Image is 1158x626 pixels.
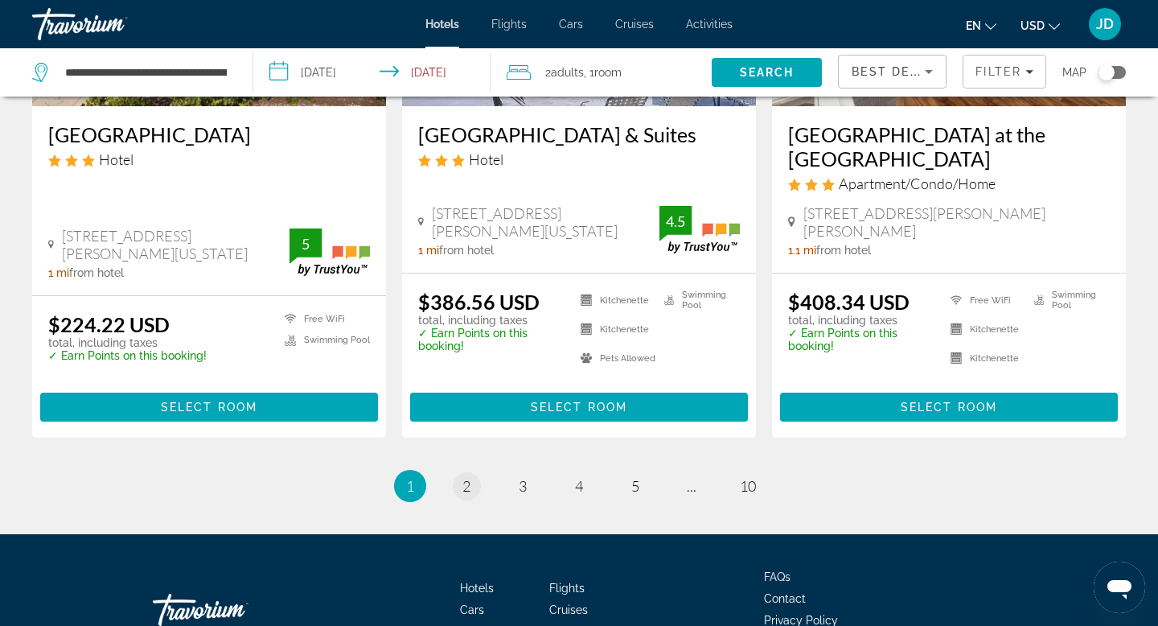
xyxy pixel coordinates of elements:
span: Search [740,66,795,79]
li: Swimming Pool [656,290,740,311]
a: [GEOGRAPHIC_DATA] [48,122,370,146]
button: User Menu [1084,7,1126,41]
span: 1.1 mi [788,244,816,257]
li: Swimming Pool [277,334,370,348]
ins: $408.34 USD [788,290,910,314]
div: 3 star Hotel [418,150,740,168]
p: ✓ Earn Points on this booking! [48,349,207,362]
button: Select check in and out date [253,48,491,97]
a: Hotels [425,18,459,31]
a: Cruises [615,18,654,31]
span: Select Room [901,401,997,414]
span: [STREET_ADDRESS][PERSON_NAME][US_STATE] [432,204,659,240]
span: 10 [740,477,756,495]
button: Select Room [780,393,1118,422]
div: 3 star Hotel [48,150,370,168]
div: 4.5 [659,212,692,231]
span: 2 [462,477,470,495]
span: Hotel [99,150,133,168]
a: FAQs [764,570,790,583]
button: Change currency [1020,14,1060,37]
span: ... [687,477,696,495]
span: Room [594,66,622,79]
li: Kitchenette [942,319,1026,340]
a: Contact [764,592,806,605]
span: from hotel [439,244,494,257]
span: from hotel [69,266,124,279]
li: Kitchenette [573,290,656,311]
span: 1 [406,477,414,495]
iframe: Button to launch messaging window [1094,562,1145,613]
span: Hotel [469,150,503,168]
p: ✓ Earn Points on this booking! [418,327,561,352]
span: Select Room [161,401,257,414]
span: , 1 [584,61,622,84]
p: total, including taxes [788,314,930,327]
button: Toggle map [1086,65,1126,80]
li: Free WiFi [277,312,370,326]
a: Cruises [549,603,588,616]
li: Kitchenette [942,348,1026,369]
button: Select Room [410,393,748,422]
a: [GEOGRAPHIC_DATA] & Suites [418,122,740,146]
span: 1 mi [418,244,439,257]
a: Flights [491,18,527,31]
span: 5 [631,477,639,495]
p: total, including taxes [48,336,207,349]
a: Cars [460,603,484,616]
div: 3 star Apartment [788,175,1110,192]
p: total, including taxes [418,314,561,327]
a: [GEOGRAPHIC_DATA] at the [GEOGRAPHIC_DATA] [788,122,1110,171]
a: Hotels [460,582,494,595]
ins: $386.56 USD [418,290,540,314]
a: Cars [559,18,583,31]
button: Select Room [40,393,378,422]
mat-select: Sort by [852,62,933,81]
span: 4 [575,477,583,495]
span: Filter [975,65,1021,78]
p: ✓ Earn Points on this booking! [788,327,930,352]
a: Activities [686,18,733,31]
a: Travorium [32,3,193,45]
span: 2 [545,61,584,84]
span: 1 mi [48,266,69,279]
span: Adults [551,66,584,79]
img: TrustYou guest rating badge [289,229,370,276]
span: Select Room [531,401,627,414]
span: en [966,19,981,32]
li: Free WiFi [942,290,1026,311]
div: 5 [289,234,322,253]
a: Select Room [780,396,1118,414]
li: Pets Allowed [573,348,656,369]
ins: $224.22 USD [48,312,170,336]
span: from hotel [816,244,871,257]
span: Apartment/Condo/Home [839,175,996,192]
span: USD [1020,19,1045,32]
input: Search hotel destination [64,60,228,84]
button: Change language [966,14,996,37]
li: Kitchenette [573,319,656,340]
span: 3 [519,477,527,495]
nav: Pagination [32,470,1126,502]
span: Best Deals [852,65,935,78]
a: Select Room [410,396,748,414]
a: Flights [549,582,585,595]
button: Filters [963,55,1046,89]
li: Swimming Pool [1026,290,1110,311]
a: Select Room [40,396,378,414]
button: Search [712,58,822,87]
